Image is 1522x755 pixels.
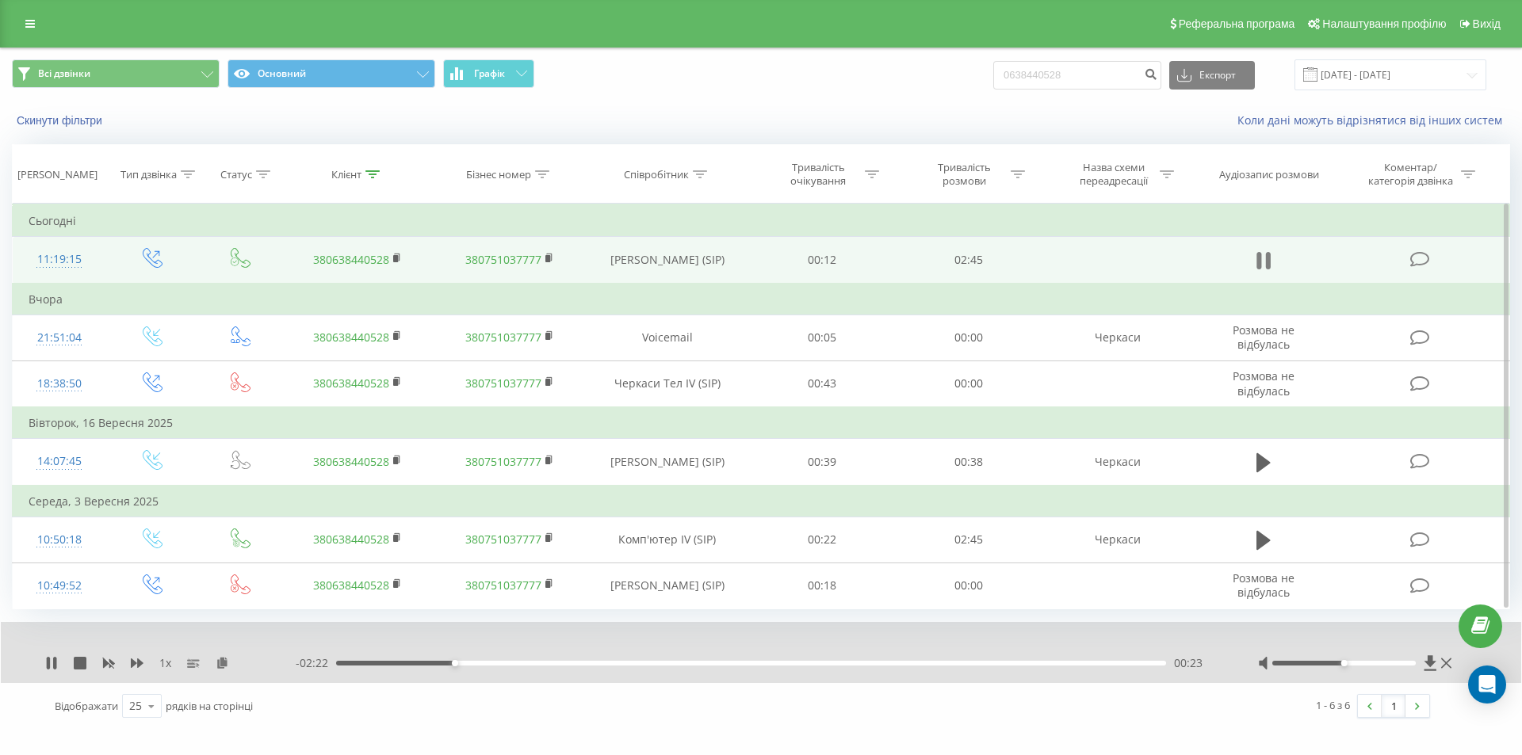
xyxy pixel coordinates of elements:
td: 00:05 [749,315,895,360]
a: 380751037777 [465,376,541,391]
button: Експорт [1169,61,1255,90]
span: Розмова не відбулась [1233,368,1294,398]
div: Коментар/категорія дзвінка [1364,161,1457,188]
a: Коли дані можуть відрізнятися вiд інших систем [1237,112,1510,128]
td: Вівторок, 16 Вересня 2025 [13,407,1510,439]
span: Розмова не відбулась [1233,570,1294,600]
span: Налаштування профілю [1322,17,1446,30]
td: 00:18 [749,562,895,608]
input: Пошук за номером [993,61,1161,90]
div: 10:49:52 [29,570,90,601]
div: Бізнес номер [466,168,531,181]
div: Тривалість очікування [776,161,861,188]
div: 1 - 6 з 6 [1316,697,1350,713]
div: Клієнт [331,168,361,181]
td: Черкаси [1042,439,1194,486]
a: 380751037777 [465,578,541,593]
span: Графік [474,68,505,79]
td: Середа, 3 Вересня 2025 [13,486,1510,517]
span: Всі дзвінки [38,67,90,80]
td: 00:12 [749,237,895,284]
td: Черкаси [1042,517,1194,562]
a: 380638440528 [313,578,389,593]
span: Реферальна програма [1179,17,1295,30]
td: [PERSON_NAME] (SIP) [585,237,749,284]
a: 380638440528 [313,454,389,469]
a: 380751037777 [465,252,541,267]
a: 380751037777 [465,454,541,469]
a: 380638440528 [313,330,389,345]
td: 00:00 [895,360,1041,407]
td: 00:43 [749,360,895,407]
div: Співробітник [624,168,689,181]
a: 380638440528 [313,252,389,267]
div: 14:07:45 [29,446,90,477]
td: 00:39 [749,439,895,486]
div: Open Intercom Messenger [1468,665,1506,704]
div: Тривалість розмови [922,161,1007,188]
span: 1 x [159,655,171,671]
div: [PERSON_NAME] [17,168,98,181]
button: Графік [443,59,534,88]
a: 380751037777 [465,532,541,547]
button: Скинути фільтри [12,113,110,128]
div: 21:51:04 [29,322,90,353]
a: 380638440528 [313,376,389,391]
div: Статус [220,168,252,181]
td: Сьогодні [13,205,1510,237]
span: Розмова не відбулась [1233,322,1294,352]
td: [PERSON_NAME] (SIP) [585,562,749,608]
td: 02:45 [895,517,1041,562]
div: 18:38:50 [29,368,90,399]
div: Accessibility label [1340,660,1347,666]
td: 00:22 [749,517,895,562]
button: Всі дзвінки [12,59,220,88]
td: 00:38 [895,439,1041,486]
button: Основний [228,59,435,88]
span: рядків на сторінці [166,699,253,713]
td: Voicemail [585,315,749,360]
div: Accessibility label [452,660,458,666]
div: 11:19:15 [29,244,90,275]
a: 1 [1382,695,1405,717]
span: Відображати [55,699,118,713]
span: - 02:22 [296,655,336,671]
td: 00:00 [895,562,1041,608]
a: 380751037777 [465,330,541,345]
td: [PERSON_NAME] (SIP) [585,439,749,486]
td: Вчора [13,284,1510,315]
td: Черкаси [1042,315,1194,360]
a: 380638440528 [313,532,389,547]
td: Комп'ютер ІV (SIP) [585,517,749,562]
td: 00:00 [895,315,1041,360]
div: 10:50:18 [29,524,90,555]
td: Черкаси Тел ІV (SIP) [585,360,749,407]
div: 25 [129,698,142,714]
div: Тип дзвінка [120,168,177,181]
div: Назва схеми переадресації [1071,161,1156,188]
span: Вихід [1473,17,1501,30]
div: Аудіозапис розмови [1219,168,1319,181]
span: 00:23 [1174,655,1203,671]
td: 02:45 [895,237,1041,284]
